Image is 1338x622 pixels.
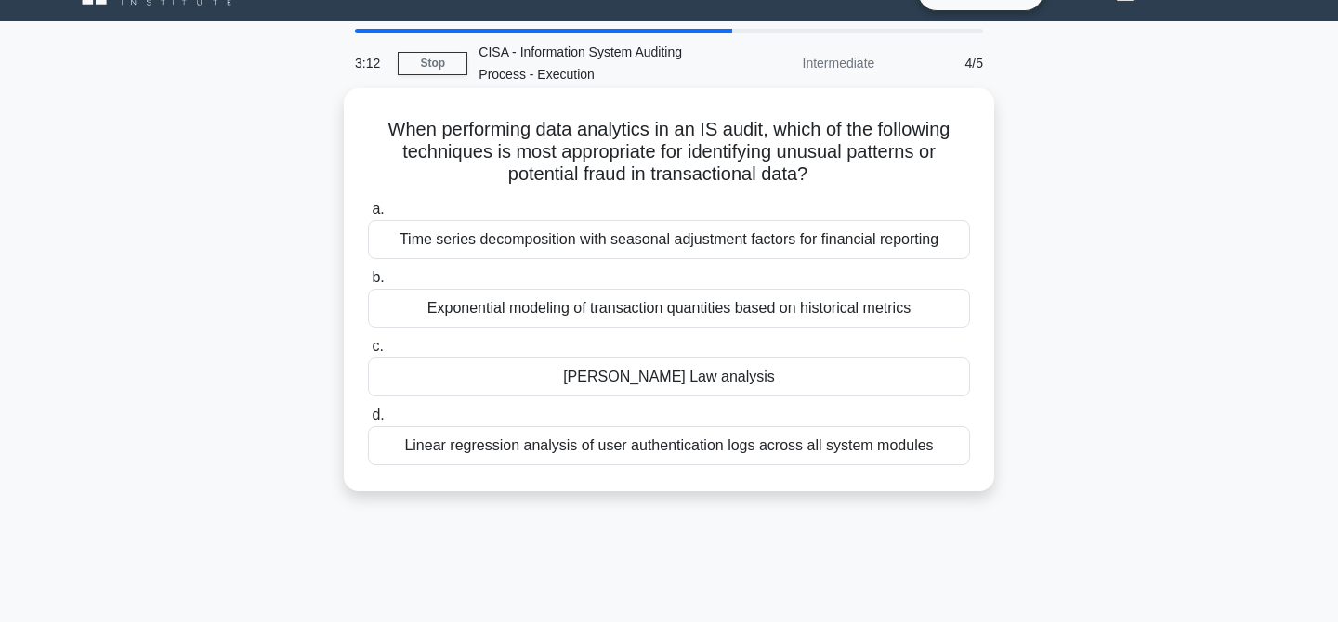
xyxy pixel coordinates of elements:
[467,33,723,93] div: CISA - Information System Auditing Process - Execution
[372,407,384,422] span: d.
[885,45,994,82] div: 4/5
[372,201,384,216] span: a.
[398,52,467,75] a: Stop
[368,220,970,259] div: Time series decomposition with seasonal adjustment factors for financial reporting
[368,357,970,396] div: [PERSON_NAME] Law analysis
[368,426,970,465] div: Linear regression analysis of user authentication logs across all system modules
[723,45,885,82] div: Intermediate
[366,118,972,187] h5: When performing data analytics in an IS audit, which of the following techniques is most appropri...
[344,45,398,82] div: 3:12
[372,269,384,285] span: b.
[372,338,383,354] span: c.
[368,289,970,328] div: Exponential modeling of transaction quantities based on historical metrics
